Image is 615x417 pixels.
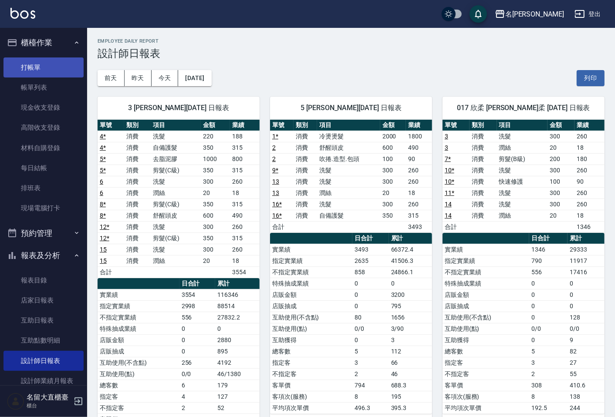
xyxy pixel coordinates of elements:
td: 消費 [124,244,151,255]
a: 6 [100,189,103,196]
td: 0/0 [352,323,389,334]
td: 消費 [470,142,497,153]
td: 消費 [124,210,151,221]
img: Logo [10,8,35,19]
td: 5 [529,346,568,357]
td: 112 [389,346,432,357]
td: 2 [529,368,568,380]
a: 帳單列表 [3,77,84,98]
td: 260 [230,244,260,255]
a: 排班表 [3,178,84,198]
td: 消費 [294,165,317,176]
td: 消費 [294,176,317,187]
td: 指定客 [443,357,530,368]
td: 合計 [98,266,124,278]
td: 店販金額 [443,289,530,300]
td: 20 [201,255,230,266]
img: Person [7,393,24,410]
td: 90 [406,153,432,165]
td: 3554 [179,289,216,300]
td: 20 [547,142,574,153]
td: 18 [406,187,432,198]
td: 90 [574,176,605,187]
td: 消費 [470,187,497,198]
td: 895 [215,346,260,357]
a: 13 [272,189,279,196]
td: 互助使用(不含點) [270,312,352,323]
td: 29333 [568,244,604,255]
td: 260 [574,187,605,198]
a: 14 [445,212,452,219]
th: 單號 [270,120,294,131]
td: 3 [529,357,568,368]
a: 15 [100,257,107,264]
td: 3 [389,334,432,346]
td: 洗髮 [151,131,201,142]
td: 不指定客 [270,368,352,380]
h3: 設計師日報表 [98,47,605,60]
th: 類別 [294,120,317,131]
th: 累計 [389,233,432,244]
td: 88514 [215,300,260,312]
td: 260 [574,165,605,176]
a: 報表目錄 [3,270,84,290]
td: 客單價 [270,380,352,391]
td: 300 [547,131,574,142]
td: 消費 [470,198,497,210]
td: 179 [215,380,260,391]
td: 0/0 [568,323,604,334]
td: 消費 [470,131,497,142]
td: 指定實業績 [270,255,352,266]
td: 舒醒頭皮 [317,142,380,153]
td: 17416 [568,266,604,278]
td: 洗髮 [151,176,201,187]
td: 0 [352,334,389,346]
td: 66372.4 [389,244,432,255]
a: 3 [445,144,448,151]
td: 洗髮 [151,244,201,255]
td: 3493 [406,221,432,232]
td: 188 [230,131,260,142]
td: 互助獲得 [443,334,530,346]
td: 消費 [124,142,151,153]
button: 預約管理 [3,222,84,245]
td: 300 [547,187,574,198]
td: 858 [352,266,389,278]
td: 688.3 [389,380,432,391]
td: 556 [529,266,568,278]
td: 洗髮 [497,165,547,176]
h2: Employee Daily Report [98,38,605,44]
td: 吹捲.造型.包頭 [317,153,380,165]
td: 0 [529,289,568,300]
td: 350 [201,198,230,210]
td: 互助使用(不含點) [443,312,530,323]
td: 100 [547,176,574,187]
td: 20 [380,187,406,198]
td: 300 [380,198,406,210]
td: 3493 [352,244,389,255]
td: 不指定實業績 [270,266,352,278]
td: 實業績 [270,244,352,255]
td: 2635 [352,255,389,266]
td: 剪髮(C級) [151,198,201,210]
a: 3 [445,133,448,140]
td: 260 [574,131,605,142]
td: 260 [406,198,432,210]
th: 累計 [568,233,604,244]
td: 店販抽成 [443,300,530,312]
th: 單號 [98,120,124,131]
span: 017 欣柔 [PERSON_NAME]柔 [DATE] 日報表 [453,104,594,112]
td: 消費 [294,131,317,142]
td: 快速修護 [497,176,547,187]
td: 3200 [389,289,432,300]
td: 消費 [470,210,497,221]
td: 消費 [124,187,151,198]
td: 互助使用(點) [443,323,530,334]
td: 315 [230,142,260,153]
td: 490 [406,142,432,153]
button: 櫃檯作業 [3,31,84,54]
td: 790 [529,255,568,266]
td: 300 [201,221,230,232]
td: 18 [230,255,260,266]
td: 洗髮 [497,187,547,198]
